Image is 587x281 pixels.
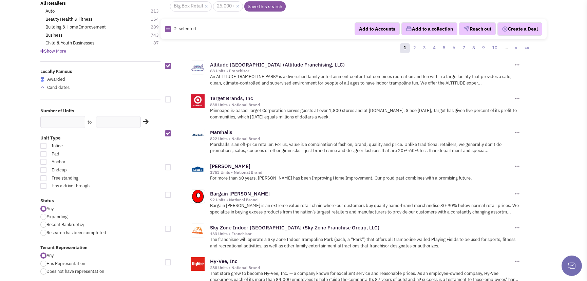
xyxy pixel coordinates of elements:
span: selected [179,26,196,32]
p: An ALTITUDE TRAMPOLINE PARK® is a diversified family entertainment center that combines recreatio... [210,74,520,86]
div: 288 Units • National Brand [210,265,513,270]
span: Candidates [47,85,70,90]
a: 4 [429,43,439,53]
a: 8 [469,43,479,53]
span: Any [46,252,54,258]
a: » [511,43,521,53]
a: × [205,3,208,10]
a: 1 [400,43,410,53]
span: Has Representation [46,261,85,266]
a: × [236,3,239,10]
span: Free standing [47,175,122,182]
span: 213 [151,8,166,15]
a: Child & Youth Businesses [45,40,94,46]
p: Marshalls is an off-price retailer. For us, value is a combination of fashion, brand, quality and... [210,142,520,154]
a: Marshalls [210,129,232,135]
img: locallyfamous-upvote.png [40,86,44,90]
label: Locally Famous [40,69,160,75]
img: icon-collection-lavender.png [406,25,412,32]
a: Hy-Vee, Inc [210,258,238,264]
a: 3 [419,43,430,53]
span: 87 [153,40,166,46]
a: [PERSON_NAME] [210,163,250,169]
img: VectorPaper_Plane.png [463,25,470,32]
button: Reach out [459,22,496,35]
label: Status [40,198,160,204]
div: 68 Units • Franchisor [210,68,513,74]
span: Show More [40,48,66,54]
div: 92 Units • National Brand [210,197,513,203]
span: Endcap [47,167,122,173]
span: Awarded [47,76,65,82]
label: Unit Type [40,135,160,142]
span: Expanding [46,214,68,220]
button: Add to a collection [401,22,457,35]
a: Target Brands, Inc [210,95,253,101]
a: 5 [439,43,449,53]
a: All Retailers [40,0,66,7]
button: Create a Deal [497,22,542,36]
span: 154 [151,16,166,23]
a: Sky Zone Indoor [GEOGRAPHIC_DATA] (Sky Zone Franchise Group, LLC) [210,224,379,231]
a: »» [521,43,533,53]
button: Add to Accounts [355,22,400,35]
b: All Retailers [40,0,66,6]
label: to [88,119,92,126]
a: 7 [459,43,469,53]
div: 1753 Units • National Brand [210,170,513,175]
label: Tenant Representation [40,245,160,251]
p: Bargain [PERSON_NAME] is an extreme value retail chain where our customers buy quality name-brand... [210,203,520,215]
span: Does not have representation [46,268,104,274]
span: Big Box Retail [170,1,212,12]
div: 838 Units • National Brand [210,102,513,108]
a: … [501,43,512,53]
p: For more than 60 years, [PERSON_NAME] has been Improving Home Improvement. Our proud past combine... [210,175,520,182]
a: 6 [449,43,459,53]
label: Number of Units [40,108,160,114]
span: Has a drive through [47,183,122,189]
span: Any [46,206,54,211]
span: 25,000+ [213,1,243,12]
a: 9 [478,43,489,53]
img: locallyfamous-largeicon.png [40,77,44,82]
span: Research has been completed [46,230,106,236]
div: Search Nearby [139,117,150,126]
a: Business [45,32,62,39]
a: 10 [488,43,501,53]
span: Pad [47,151,122,157]
span: 2 [174,26,177,32]
a: Auto [45,8,55,15]
div: 163 Units • Franchisor [210,231,513,237]
span: 743 [151,32,166,39]
img: Rectangle.png [165,26,171,32]
span: Anchor [47,159,122,165]
span: Recent Bankruptcy [46,222,84,227]
a: Building & Home Improvement [45,24,106,31]
span: 289 [151,24,166,31]
a: Save this search [244,1,286,12]
img: Deal-Dollar.png [502,25,508,33]
div: 822 Units • National Brand [210,136,513,142]
p: The franchisee will operate a Sky Zone Indoor Trampoline Park (each, a “Park”) that offers all tr... [210,237,520,249]
a: Bargain [PERSON_NAME] [210,190,270,197]
span: Inline [47,143,122,149]
a: 2 [410,43,420,53]
a: Altitude [GEOGRAPHIC_DATA] (Altitude Franchising, LLC) [210,61,345,68]
a: Beauty Health & Fitness [45,16,92,23]
p: Minneapolis-based Target Corporation serves guests at over 1,800 stores and at [DOMAIN_NAME]. Sin... [210,108,520,120]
